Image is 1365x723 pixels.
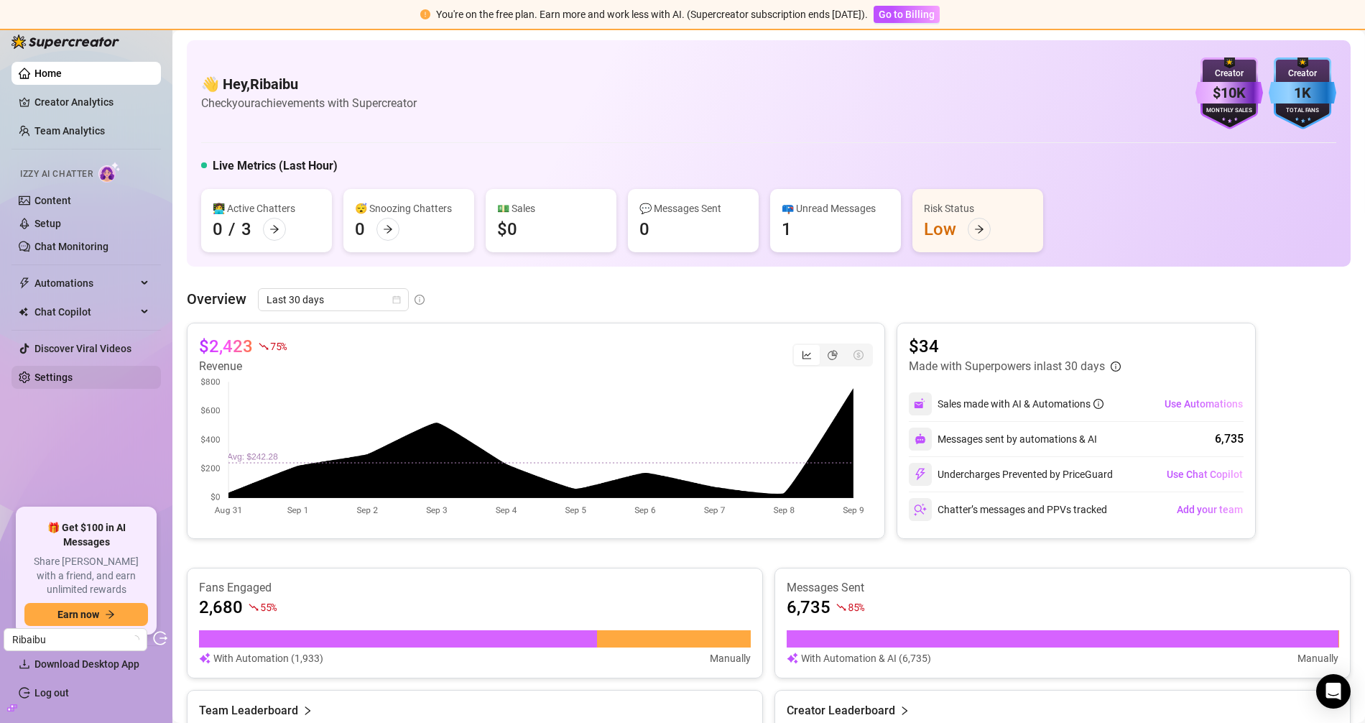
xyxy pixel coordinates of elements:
span: Ribaibu [12,629,139,650]
span: dollar-circle [853,350,864,360]
a: Setup [34,218,61,229]
h5: Live Metrics (Last Hour) [213,157,338,175]
span: Automations [34,272,136,295]
img: svg%3e [915,433,926,445]
div: Total Fans [1269,106,1336,116]
span: loading [131,635,139,644]
a: Log out [34,687,69,699]
div: $10K [1195,82,1263,104]
div: 1 [782,218,792,241]
div: 💬 Messages Sent [639,201,747,216]
div: 0 [355,218,365,241]
div: Risk Status [924,201,1032,216]
img: svg%3e [199,650,210,666]
article: Revenue [199,358,287,375]
article: Check your achievements with Supercreator [201,94,417,112]
article: With Automation & AI (6,735) [801,650,931,666]
span: calendar [392,295,401,304]
div: Creator [1269,67,1336,80]
div: 1K [1269,82,1336,104]
span: 75 % [270,339,287,353]
img: svg%3e [914,468,927,481]
span: Use Automations [1165,398,1243,410]
span: download [19,658,30,670]
img: blue-badge-DgoSNQY1.svg [1269,57,1336,129]
img: logo-BBDzfeDw.svg [11,34,119,49]
div: Open Intercom Messenger [1316,674,1351,709]
article: Fans Engaged [199,580,751,596]
span: Share [PERSON_NAME] with a friend, and earn unlimited rewards [24,555,148,597]
span: logout [153,631,167,645]
a: Team Analytics [34,125,105,137]
span: build [7,703,17,713]
a: Discover Viral Videos [34,343,131,354]
div: Sales made with AI & Automations [938,396,1103,412]
div: segmented control [792,344,873,367]
article: Manually [710,650,751,666]
span: fall [249,602,259,612]
a: Creator Analytics [34,91,149,114]
span: Download Desktop App [34,658,139,670]
span: info-circle [1093,399,1103,409]
span: Use Chat Copilot [1167,469,1243,480]
div: 💵 Sales [497,201,605,216]
div: Monthly Sales [1195,106,1263,116]
article: Team Leaderboard [199,702,298,719]
a: Chat Monitoring [34,241,108,252]
article: Manually [1297,650,1338,666]
span: pie-chart [828,350,838,360]
img: AI Chatter [98,162,121,183]
span: arrow-right [105,609,115,620]
div: Undercharges Prevented by PriceGuard [909,463,1113,486]
article: $2,423 [199,335,253,358]
div: 6,735 [1215,430,1244,448]
button: Add your team [1176,498,1244,521]
span: arrow-right [383,224,393,234]
button: Use Chat Copilot [1166,463,1244,486]
article: $34 [909,335,1121,358]
span: fall [836,602,846,612]
div: 0 [639,218,649,241]
span: Add your team [1177,504,1243,515]
span: arrow-right [974,224,984,234]
span: Izzy AI Chatter [20,167,93,181]
span: info-circle [1111,361,1121,372]
article: 2,680 [199,596,243,619]
span: Chat Copilot [34,300,136,323]
span: exclamation-circle [420,9,430,19]
img: svg%3e [787,650,798,666]
button: Earn nowarrow-right [24,603,148,626]
span: right [302,702,313,719]
div: 😴 Snoozing Chatters [355,201,463,216]
img: purple-badge-B9DA21FR.svg [1195,57,1263,129]
div: Messages sent by automations & AI [909,428,1097,451]
span: You're on the free plan. Earn more and work less with AI. (Supercreator subscription ends [DATE]). [436,9,868,20]
span: Earn now [57,609,99,620]
a: Content [34,195,71,206]
span: 🎁 Get $100 in AI Messages [24,521,148,549]
span: thunderbolt [19,277,30,289]
div: $0 [497,218,517,241]
a: Go to Billing [874,9,940,20]
span: arrow-right [269,224,279,234]
article: Creator Leaderboard [787,702,895,719]
span: 85 % [848,600,864,614]
div: 👩‍💻 Active Chatters [213,201,320,216]
button: Use Automations [1164,392,1244,415]
span: fall [259,341,269,351]
article: 6,735 [787,596,830,619]
h4: 👋 Hey, Ribaibu [201,74,417,94]
img: Chat Copilot [19,307,28,317]
img: svg%3e [914,397,927,410]
a: Home [34,68,62,79]
div: Creator [1195,67,1263,80]
span: line-chart [802,350,812,360]
div: 0 [213,218,223,241]
article: Messages Sent [787,580,1338,596]
article: Overview [187,288,246,310]
span: 55 % [260,600,277,614]
span: Go to Billing [879,9,935,20]
span: Last 30 days [267,289,400,310]
div: 📪 Unread Messages [782,201,889,216]
article: Made with Superpowers in last 30 days [909,358,1105,375]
